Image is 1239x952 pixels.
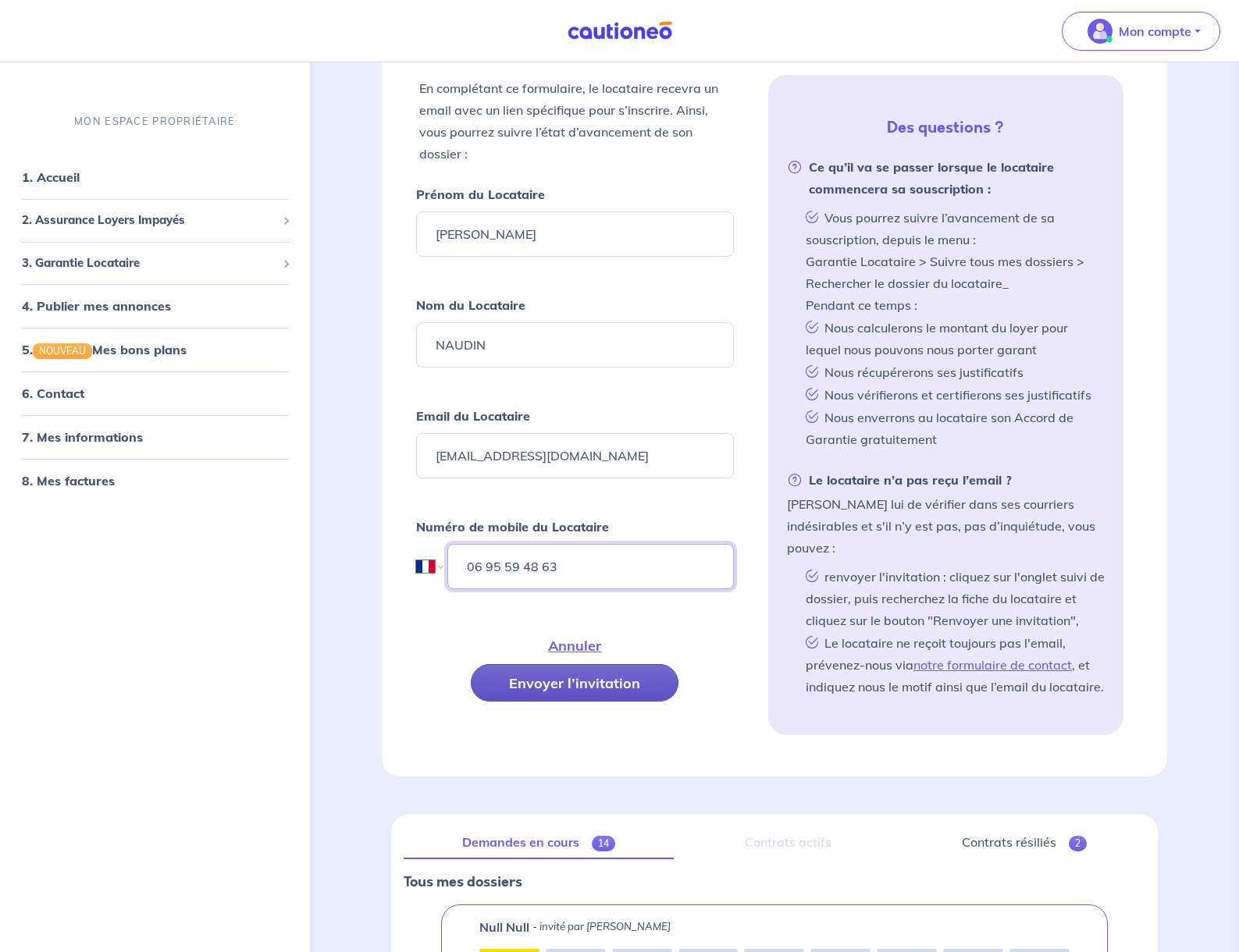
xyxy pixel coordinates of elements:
p: Mon compte [1119,22,1191,41]
div: 1. Accueil [6,162,304,193]
strong: Nom du Locataire [416,297,525,313]
li: Nous calculerons le montant du loyer pour lequel nous pouvons nous porter garant [799,316,1105,361]
li: Le locataire ne reçoit toujours pas l'email, prévenez-nous via , et indiquez nous le motif ainsi ... [799,631,1105,698]
a: Demandes en cours14 [404,826,674,859]
strong: Le locataire n’a pas reçu l’email ? [787,469,1012,491]
div: 2. Assurance Loyers Impayés [6,205,304,236]
li: Vous pourrez suivre l’avancement de sa souscription, depuis le menu : Garantie Locataire > Suivre... [799,206,1105,316]
span: 14 [592,836,615,851]
a: 5.NOUVEAUMes bons plans [22,342,187,357]
img: Cautioneo [561,21,678,41]
h5: Des questions ? [774,119,1117,137]
li: Nous enverrons au locataire son Accord de Garantie gratuitement [799,406,1105,450]
div: 6. Contact [6,378,304,409]
a: notre formulaire de contact [913,657,1072,673]
a: Contrats résiliés2 [903,826,1145,859]
div: 4. Publier mes annonces [6,290,304,321]
strong: Prénom du Locataire [416,186,545,202]
div: 7. Mes informations [6,421,304,453]
a: 7. Mes informations [22,429,143,445]
input: Ex : john.doe@gmail.com [416,433,734,478]
button: illu_account_valid_menu.svgMon compte [1062,12,1220,51]
input: Ex : John [416,211,734,257]
a: 1. Accueil [22,169,80,185]
strong: Email du Locataire [416,408,530,424]
span: 3. Garantie Locataire [22,254,276,272]
p: En complétant ce formulaire, le locataire recevra un email avec un lien spécifique pour s’inscrir... [419,77,731,165]
a: 4. Publier mes annonces [22,298,171,314]
div: 5.NOUVEAUMes bons plans [6,334,304,365]
span: 2. Assurance Loyers Impayés [22,211,276,229]
li: [PERSON_NAME] lui de vérifier dans ses courriers indésirables et s'il n’y est pas, pas d’inquiétu... [787,469,1105,698]
img: illu_account_valid_menu.svg [1088,19,1113,44]
a: 6. Contact [22,385,84,401]
div: 8. Mes factures [6,465,304,496]
a: 8. Mes factures [22,473,115,488]
li: Nous vérifierons et certifierons ses justificatifs [799,383,1105,406]
li: renvoyer l'invitation : cliquez sur l'onglet suivi de dossier, puis recherchez la fiche du locata... [799,565,1105,631]
input: 06 45 54 34 33 [447,544,734,589]
li: Nous récupérerons ses justificatifs [799,361,1105,383]
p: MON ESPACE PROPRIÉTAIRE [74,114,235,129]
button: Annuler [510,627,639,664]
strong: Ce qu’il va se passer lorsque le locataire commencera sa souscription : [787,156,1105,200]
strong: Numéro de mobile du Locataire [416,519,609,535]
span: 2 [1069,836,1087,851]
p: Tous mes dossiers [404,872,1145,892]
p: - invité par [PERSON_NAME] [532,919,671,935]
div: 3. Garantie Locataire [6,248,304,279]
button: Envoyer l’invitation [471,664,678,702]
input: Ex : Durand [416,322,734,368]
p: Null Null [479,918,529,936]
